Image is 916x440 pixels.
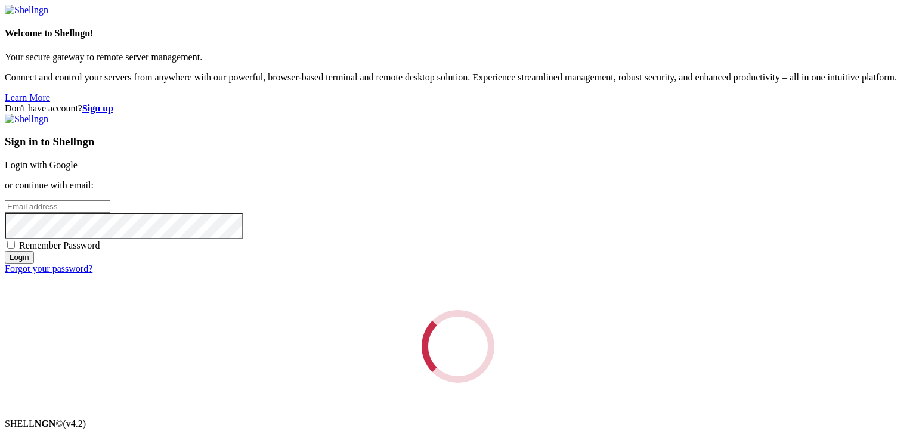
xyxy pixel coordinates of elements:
[5,135,911,148] h3: Sign in to Shellngn
[407,295,509,397] div: Loading...
[5,103,911,114] div: Don't have account?
[5,200,110,213] input: Email address
[5,72,911,83] p: Connect and control your servers from anywhere with our powerful, browser-based terminal and remo...
[5,5,48,16] img: Shellngn
[19,240,100,250] span: Remember Password
[5,28,911,39] h4: Welcome to Shellngn!
[5,419,86,429] span: SHELL ©
[5,264,92,274] a: Forgot your password?
[63,419,86,429] span: 4.2.0
[35,419,56,429] b: NGN
[7,241,15,249] input: Remember Password
[5,160,78,170] a: Login with Google
[5,114,48,125] img: Shellngn
[82,103,113,113] a: Sign up
[5,52,911,63] p: Your secure gateway to remote server management.
[5,251,34,264] input: Login
[5,92,50,103] a: Learn More
[5,180,911,191] p: or continue with email:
